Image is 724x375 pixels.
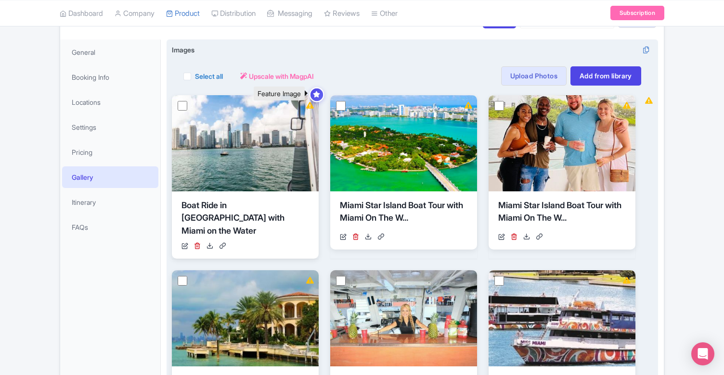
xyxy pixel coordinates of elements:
a: Add from library [570,66,641,86]
label: Select all [195,71,223,81]
div: Open Intercom Messenger [691,342,714,365]
a: Settings [62,116,158,138]
span: Images [172,45,194,55]
a: Upload Photos [501,66,567,86]
a: General [62,41,158,63]
div: Miami Star Island Boat Tour with Miami On The W... [498,199,626,228]
a: Booking Info [62,66,158,88]
span: Upscale with MagpAI [249,71,314,81]
div: Feature Image [254,87,305,100]
a: Pricing [62,141,158,163]
a: Gallery [62,166,158,188]
a: Subscription [610,6,664,20]
a: FAQs [62,216,158,238]
a: Upscale with MagpAI [240,71,314,81]
div: Boat Ride in [GEOGRAPHIC_DATA] with Miami on the Water [181,199,309,237]
a: Locations [62,91,158,113]
a: Itinerary [62,191,158,213]
div: Miami Star Island Boat Tour with Miami On The W... [340,199,467,228]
